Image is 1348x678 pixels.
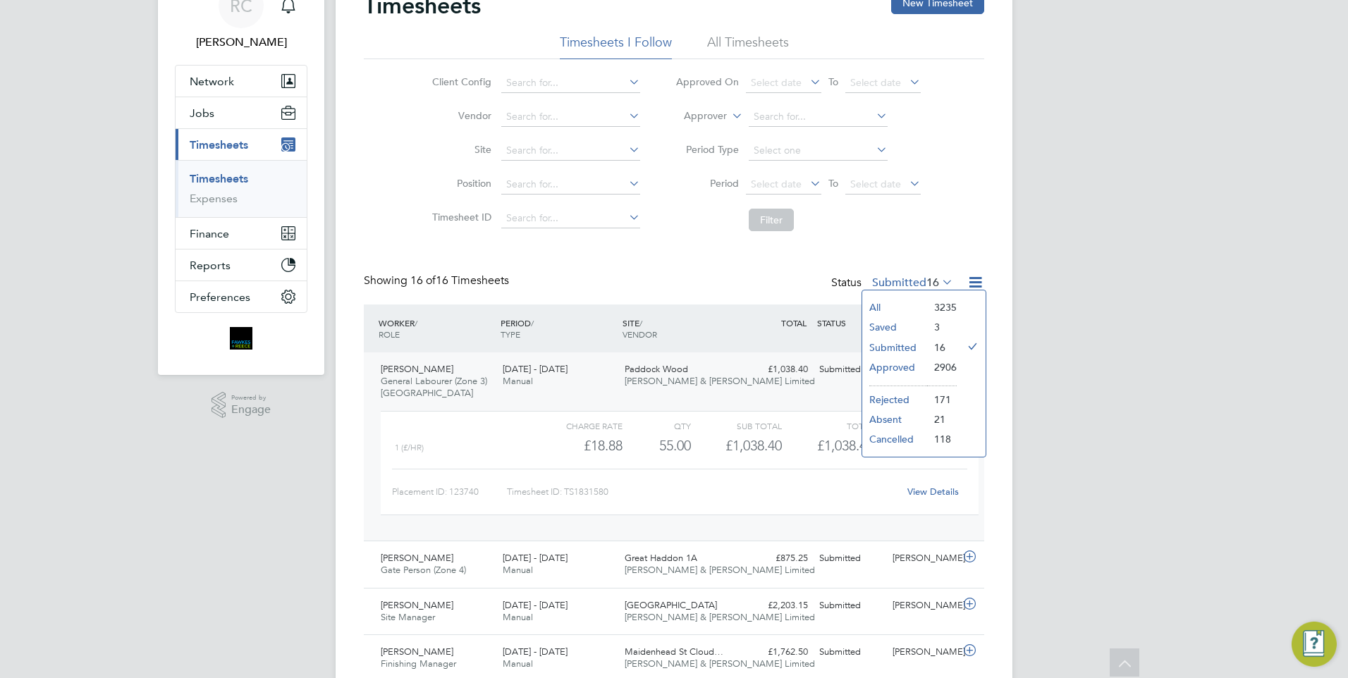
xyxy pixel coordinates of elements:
span: Site Manager [381,611,435,623]
span: Manual [503,658,533,670]
span: Engage [231,404,271,416]
div: QTY [623,417,691,434]
span: General Labourer (Zone 3) [GEOGRAPHIC_DATA] [381,375,487,399]
li: Saved [862,317,927,337]
div: £1,038.40 [691,434,782,457]
span: ROLE [379,328,400,340]
span: [DATE] - [DATE] [503,552,568,564]
label: Period Type [675,143,739,156]
div: £2,203.15 [740,594,814,617]
span: Select date [751,178,802,190]
span: [DATE] - [DATE] [503,363,568,375]
li: Approved [862,357,927,377]
div: £18.88 [532,434,623,457]
label: Approver [663,109,727,123]
input: Select one [749,141,888,161]
span: VENDOR [623,328,657,340]
span: [PERSON_NAME] [381,552,453,564]
span: Select date [850,76,901,89]
span: / [531,317,534,328]
label: Period [675,177,739,190]
input: Search for... [501,141,640,161]
div: Sub Total [691,417,782,434]
span: [DATE] - [DATE] [503,646,568,658]
span: Network [190,75,234,88]
span: Manual [503,375,533,387]
a: Go to home page [175,327,307,350]
li: 171 [927,390,957,409]
div: Submitted [814,358,887,381]
span: Reports [190,259,231,272]
li: 3 [927,317,957,337]
button: Filter [749,209,794,231]
button: Reports [176,249,307,281]
button: Engage Resource Center [1292,622,1337,667]
label: Submitted [872,276,953,290]
span: / [415,317,417,328]
div: £875.25 [740,547,814,570]
input: Search for... [501,107,640,127]
li: 3235 [927,297,957,317]
input: Search for... [501,73,640,93]
span: Finance [190,227,229,240]
span: [PERSON_NAME] [381,599,453,611]
a: Timesheets [190,172,248,185]
li: 21 [927,409,957,429]
span: TOTAL [781,317,807,328]
span: 16 Timesheets [410,273,509,288]
div: SITE [619,310,741,347]
span: Finishing Manager [381,658,456,670]
div: [PERSON_NAME] [887,547,960,570]
span: TYPE [501,328,520,340]
li: Rejected [862,390,927,409]
span: [PERSON_NAME] & [PERSON_NAME] Limited [625,658,815,670]
li: 118 [927,429,957,449]
span: Jobs [190,106,214,120]
div: Showing [364,273,512,288]
span: Great Haddon 1A [625,552,697,564]
span: To [824,73,842,91]
div: Submitted [814,594,887,617]
input: Search for... [501,209,640,228]
span: Maidenhead St Cloud… [625,646,723,658]
li: Absent [862,409,927,429]
div: PERIOD [497,310,619,347]
span: [PERSON_NAME] & [PERSON_NAME] Limited [625,375,815,387]
li: Timesheets I Follow [560,34,672,59]
span: Preferences [190,290,250,304]
span: Paddock Wood [625,363,688,375]
div: STATUS [814,310,887,335]
span: Powered by [231,392,271,404]
span: [PERSON_NAME] [381,646,453,658]
button: Preferences [176,281,307,312]
input: Search for... [501,175,640,195]
span: [PERSON_NAME] & [PERSON_NAME] Limited [625,564,815,576]
div: Total [782,417,873,434]
span: Timesheets [190,138,248,152]
span: 16 [926,276,939,290]
a: View Details [907,486,959,498]
span: £1,038.40 [817,437,874,454]
span: [DATE] - [DATE] [503,599,568,611]
button: Finance [176,218,307,249]
div: Submitted [814,641,887,664]
span: 16 of [410,273,436,288]
label: Position [428,177,491,190]
li: 2906 [927,357,957,377]
div: Timesheets [176,160,307,217]
span: Manual [503,564,533,576]
div: £1,762.50 [740,641,814,664]
label: Client Config [428,75,491,88]
span: Robyn Clarke [175,34,307,51]
li: All [862,297,927,317]
div: Timesheet ID: TS1831580 [507,481,898,503]
li: 16 [927,338,957,357]
button: Network [176,66,307,97]
div: [PERSON_NAME] [887,641,960,664]
div: Charge rate [532,417,623,434]
span: Select date [850,178,901,190]
label: Timesheet ID [428,211,491,223]
div: Placement ID: 123740 [392,481,507,503]
input: Search for... [749,107,888,127]
span: To [824,174,842,192]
